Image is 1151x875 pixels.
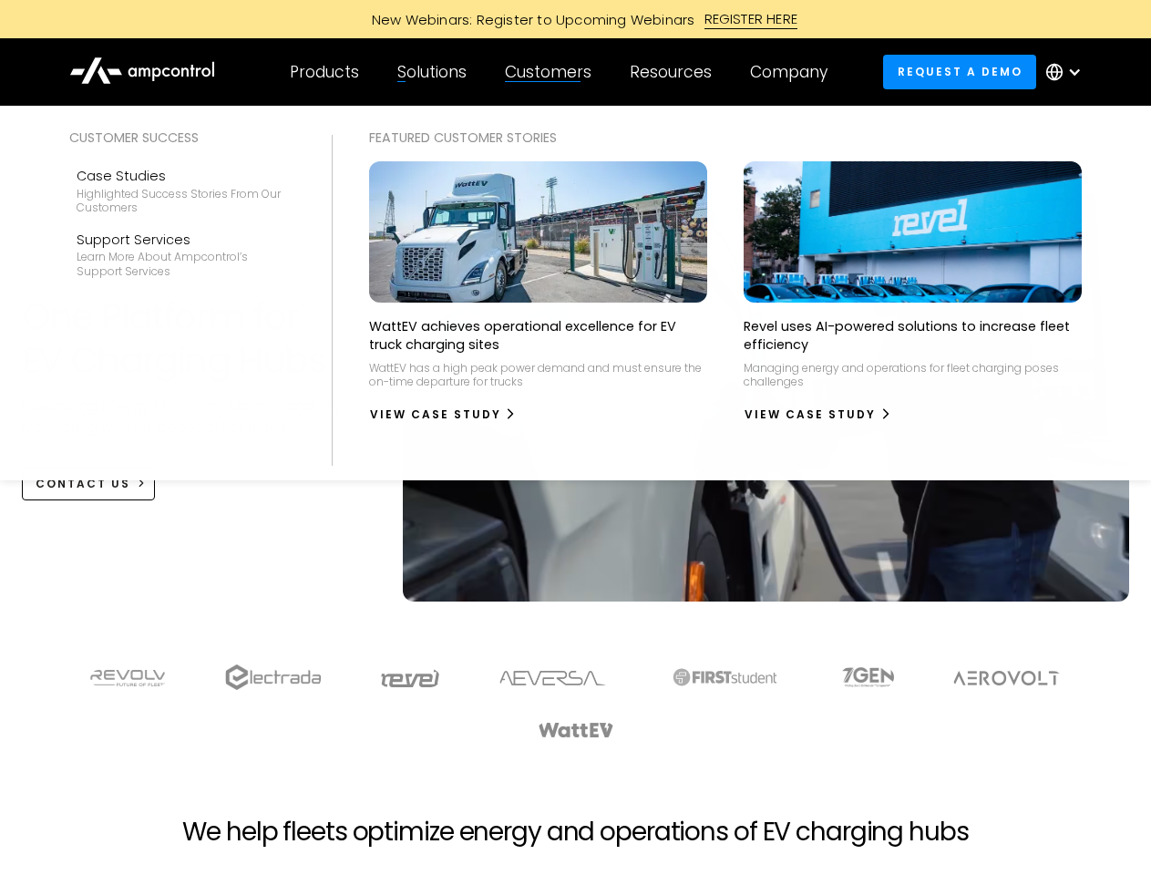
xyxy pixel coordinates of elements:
p: WattEV has a high peak power demand and must ensure the on-time departure for trucks [369,361,707,389]
div: Customers [505,62,591,82]
a: Case StudiesHighlighted success stories From Our Customers [69,159,295,222]
img: WattEV logo [538,723,614,737]
div: Resources [630,62,712,82]
div: View Case Study [745,407,876,423]
img: electrada logo [225,664,321,690]
a: View Case Study [744,400,892,429]
p: Revel uses AI-powered solutions to increase fleet efficiency [744,317,1082,354]
div: Products [290,62,359,82]
a: CONTACT US [22,467,156,500]
a: View Case Study [369,400,518,429]
a: Support ServicesLearn more about Ampcontrol’s support services [69,222,295,286]
div: Solutions [397,62,467,82]
div: Highlighted success stories From Our Customers [77,187,288,215]
div: New Webinars: Register to Upcoming Webinars [354,10,704,29]
div: Featured Customer Stories [369,128,1083,148]
a: Request a demo [883,55,1036,88]
div: Customer success [69,128,295,148]
div: Company [750,62,827,82]
img: Aerovolt Logo [952,671,1061,685]
div: Support Services [77,230,288,250]
div: Case Studies [77,166,288,186]
a: New Webinars: Register to Upcoming WebinarsREGISTER HERE [166,9,986,29]
div: View Case Study [370,407,501,423]
div: Learn more about Ampcontrol’s support services [77,250,288,278]
h2: We help fleets optimize energy and operations of EV charging hubs [182,817,968,848]
p: Managing energy and operations for fleet charging poses challenges [744,361,1082,389]
div: CONTACT US [36,476,130,492]
p: WattEV achieves operational excellence for EV truck charging sites [369,317,707,354]
div: REGISTER HERE [704,9,798,29]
